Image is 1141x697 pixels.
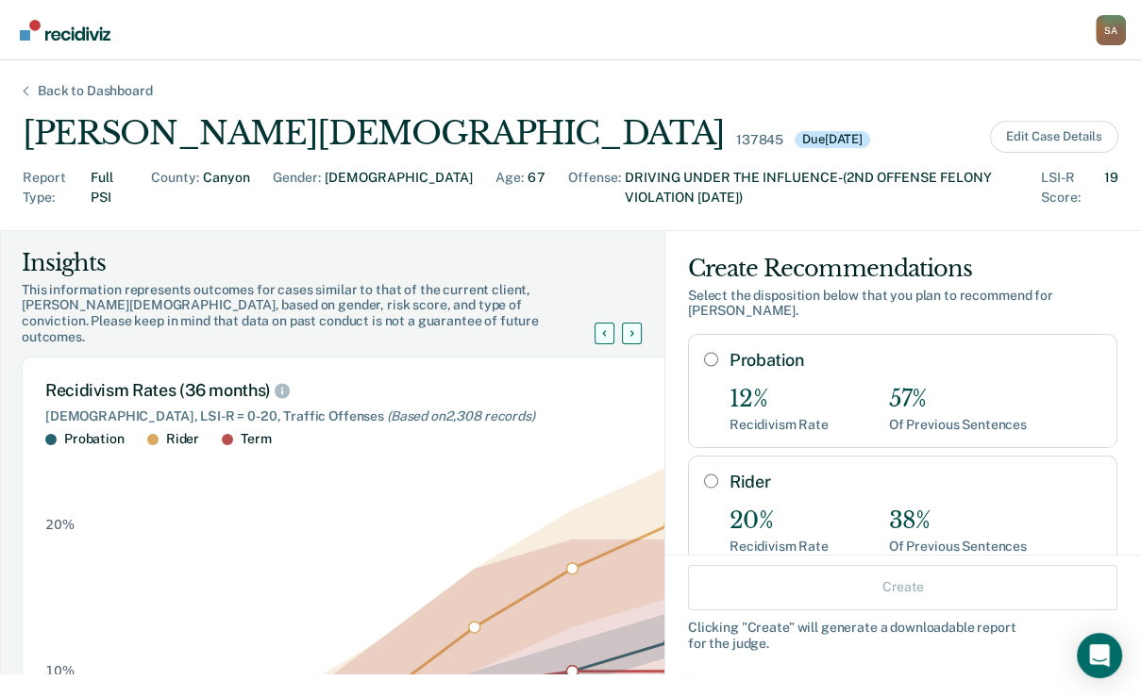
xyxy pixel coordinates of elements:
[151,168,199,207] div: County :
[241,431,271,447] div: Term
[1077,633,1122,678] div: Open Intercom Messenger
[45,380,710,401] div: Recidivism Rates (36 months)
[688,619,1117,651] div: Clicking " Create " will generate a downloadable report for the judge.
[1104,168,1118,207] div: 19
[1096,15,1126,45] button: Profile dropdown button
[45,517,75,532] text: 20%
[528,168,545,207] div: 67
[688,254,1117,284] div: Create Recommendations
[273,168,321,207] div: Gender :
[795,131,870,148] div: Due [DATE]
[730,417,829,433] div: Recidivism Rate
[730,386,829,413] div: 12%
[730,472,1101,492] label: Rider
[688,288,1117,320] div: Select the disposition below that you plan to recommend for [PERSON_NAME] .
[495,168,524,207] div: Age :
[624,168,1017,207] div: DRIVING UNDER THE INFLUENCE-(2ND OFFENSE FELONY VIOLATION [DATE])
[889,507,1027,535] div: 38%
[567,168,620,207] div: Offense :
[91,168,128,207] div: Full PSI
[203,168,250,207] div: Canyon
[64,431,125,447] div: Probation
[688,564,1117,609] button: Create
[325,168,473,207] div: [DEMOGRAPHIC_DATA]
[22,282,617,345] div: This information represents outcomes for cases similar to that of the current client, [PERSON_NAM...
[990,121,1118,153] button: Edit Case Details
[387,408,535,423] span: (Based on 2,308 records )
[730,350,1101,371] label: Probation
[15,83,176,99] div: Back to Dashboard
[23,114,725,153] div: [PERSON_NAME][DEMOGRAPHIC_DATA]
[23,168,87,207] div: Report Type :
[889,539,1027,555] div: Of Previous Sentences
[1096,15,1126,45] div: S A
[166,431,199,447] div: Rider
[45,663,75,678] text: 10%
[22,248,617,278] div: Insights
[889,417,1027,433] div: Of Previous Sentences
[889,386,1027,413] div: 57%
[1040,168,1100,207] div: LSI-R Score :
[736,132,783,148] div: 137845
[730,507,829,535] div: 20%
[45,408,710,424] div: [DEMOGRAPHIC_DATA], LSI-R = 0-20, Traffic Offenses
[730,539,829,555] div: Recidivism Rate
[20,20,110,41] img: Recidiviz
